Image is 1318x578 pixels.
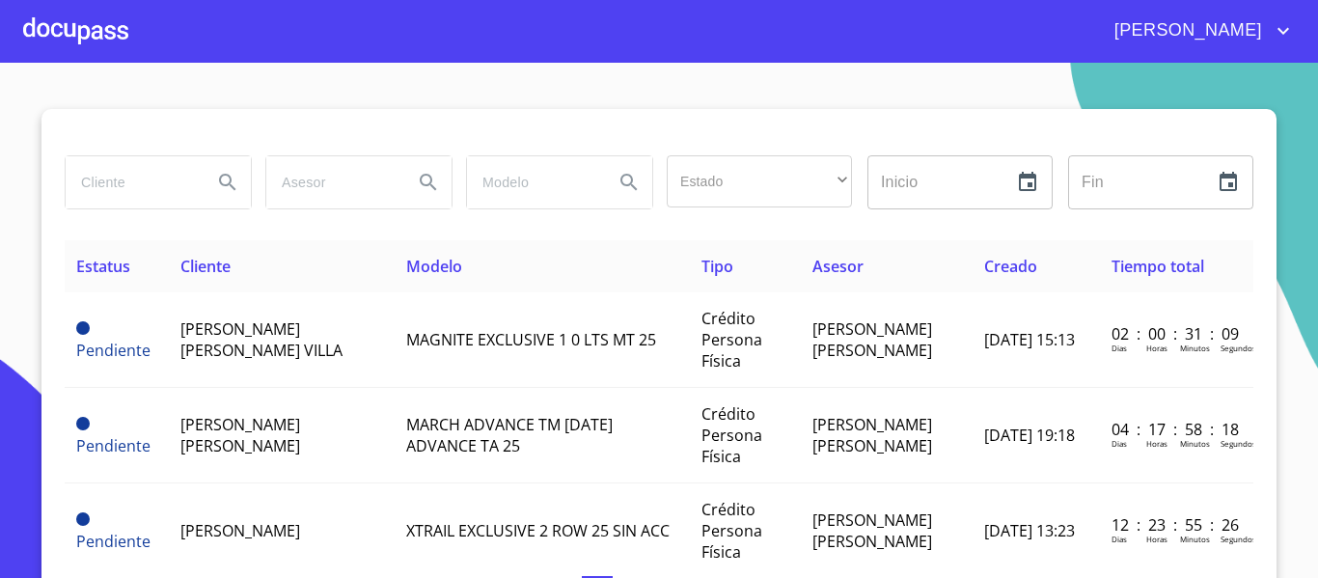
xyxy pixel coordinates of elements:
[76,512,90,526] span: Pendiente
[1180,438,1210,449] p: Minutos
[667,155,852,207] div: ​
[76,417,90,430] span: Pendiente
[606,159,652,206] button: Search
[406,256,462,277] span: Modelo
[406,520,670,541] span: XTRAIL EXCLUSIVE 2 ROW 25 SIN ACC
[701,499,762,563] span: Crédito Persona Física
[812,318,932,361] span: [PERSON_NAME] [PERSON_NAME]
[76,435,151,456] span: Pendiente
[812,509,932,552] span: [PERSON_NAME] [PERSON_NAME]
[1112,534,1127,544] p: Dias
[984,329,1075,350] span: [DATE] 15:13
[406,414,613,456] span: MARCH ADVANCE TM [DATE] ADVANCE TA 25
[1180,343,1210,353] p: Minutos
[1112,419,1242,440] p: 04 : 17 : 58 : 18
[76,256,130,277] span: Estatus
[1112,514,1242,536] p: 12 : 23 : 55 : 26
[1146,438,1167,449] p: Horas
[180,520,300,541] span: [PERSON_NAME]
[1221,534,1256,544] p: Segundos
[1221,343,1256,353] p: Segundos
[76,340,151,361] span: Pendiente
[1112,438,1127,449] p: Dias
[66,156,197,208] input: search
[1112,343,1127,353] p: Dias
[405,159,452,206] button: Search
[1221,438,1256,449] p: Segundos
[984,425,1075,446] span: [DATE] 19:18
[1112,323,1242,344] p: 02 : 00 : 31 : 09
[1100,15,1295,46] button: account of current user
[701,256,733,277] span: Tipo
[1146,343,1167,353] p: Horas
[701,403,762,467] span: Crédito Persona Física
[1180,534,1210,544] p: Minutos
[205,159,251,206] button: Search
[180,414,300,456] span: [PERSON_NAME] [PERSON_NAME]
[701,308,762,372] span: Crédito Persona Física
[76,531,151,552] span: Pendiente
[1100,15,1272,46] span: [PERSON_NAME]
[180,318,343,361] span: [PERSON_NAME] [PERSON_NAME] VILLA
[1146,534,1167,544] p: Horas
[812,414,932,456] span: [PERSON_NAME] [PERSON_NAME]
[984,520,1075,541] span: [DATE] 13:23
[467,156,598,208] input: search
[1112,256,1204,277] span: Tiempo total
[76,321,90,335] span: Pendiente
[266,156,398,208] input: search
[812,256,864,277] span: Asesor
[984,256,1037,277] span: Creado
[180,256,231,277] span: Cliente
[406,329,656,350] span: MAGNITE EXCLUSIVE 1 0 LTS MT 25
